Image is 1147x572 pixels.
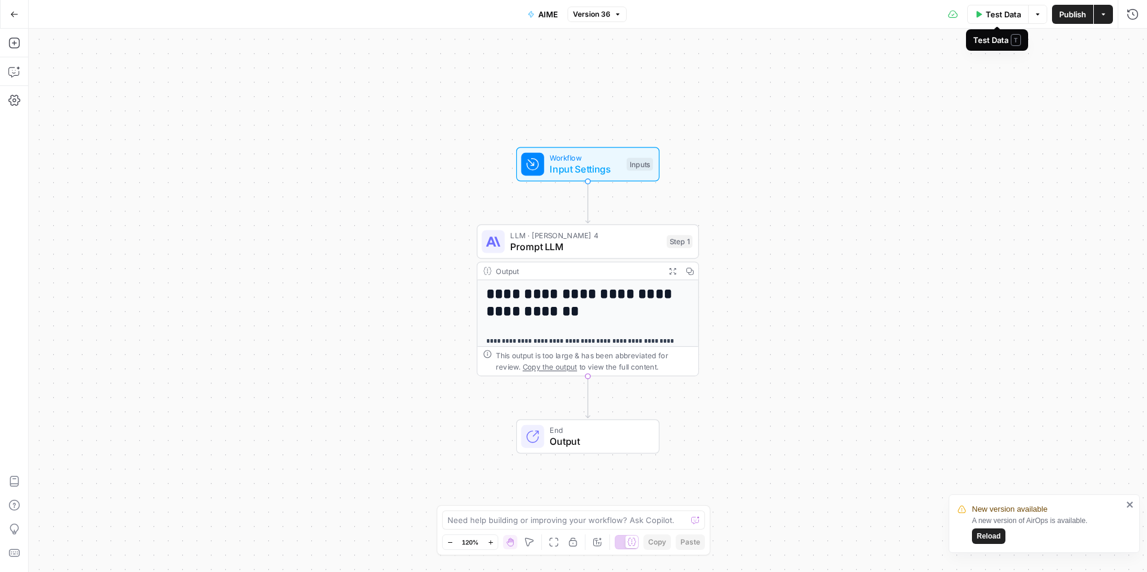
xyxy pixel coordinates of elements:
[680,537,700,548] span: Paste
[462,537,479,547] span: 120%
[520,5,565,24] button: AIME
[510,229,661,241] span: LLM · [PERSON_NAME] 4
[986,8,1021,20] span: Test Data
[550,152,621,164] span: Workflow
[585,182,590,223] g: Edge from start to step_1
[477,419,699,454] div: EndOutput
[667,235,692,248] div: Step 1
[523,362,577,371] span: Copy the output
[538,8,558,20] span: AIME
[648,537,666,548] span: Copy
[585,376,590,418] g: Edge from step_1 to end
[972,515,1123,544] div: A new version of AirOps is available.
[510,239,661,254] span: Prompt LLM
[1059,8,1086,20] span: Publish
[573,9,611,20] span: Version 36
[1052,5,1093,24] button: Publish
[627,158,653,171] div: Inputs
[550,425,647,436] span: End
[568,7,627,22] button: Version 36
[977,531,1001,542] span: Reload
[967,5,1028,24] button: Test Data
[972,528,1005,544] button: Reload
[643,534,671,550] button: Copy
[676,534,705,550] button: Paste
[477,147,699,182] div: WorkflowInput SettingsInputs
[496,350,692,373] div: This output is too large & has been abbreviated for review. to view the full content.
[1126,500,1134,509] button: close
[972,503,1047,515] span: New version available
[550,162,621,176] span: Input Settings
[550,434,647,448] span: Output
[496,265,660,276] div: Output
